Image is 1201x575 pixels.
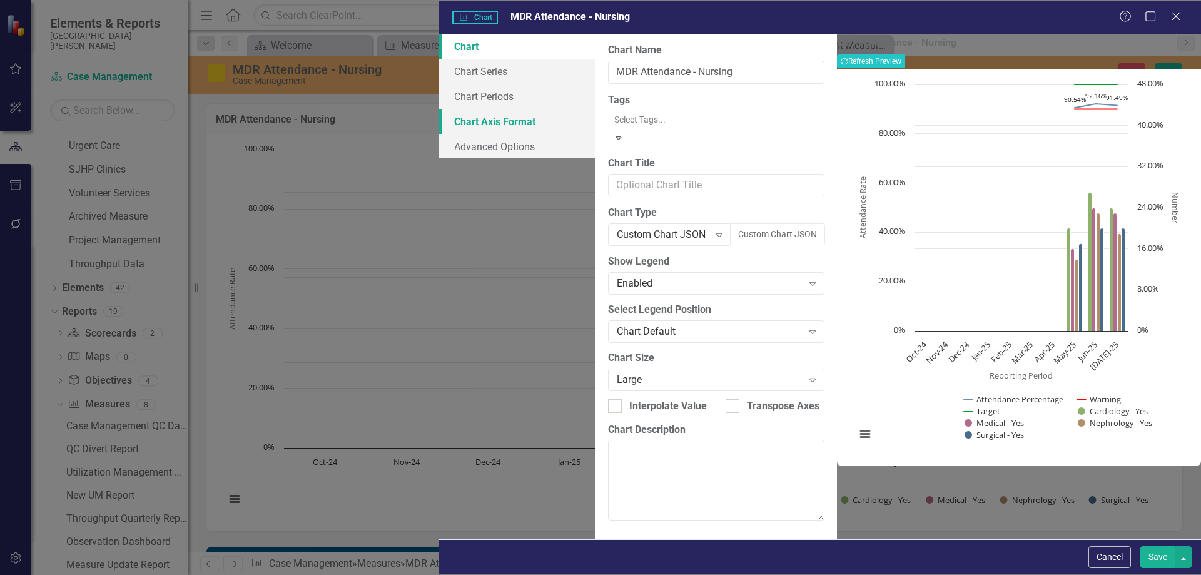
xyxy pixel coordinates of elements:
[439,134,595,159] a: Advanced Options
[1140,546,1175,568] button: Save
[1137,283,1159,294] text: 8.00%
[925,228,1125,331] g: Surgical - Yes, series 7 of 7. Bar series with 10 bars. Y axis, Number.
[1051,339,1078,366] text: May-25
[608,351,824,365] label: Chart Size
[1088,192,1092,331] path: Jun-25, 27. Cardiology - Yes.
[1137,78,1163,89] text: 48.00%
[439,34,595,59] a: Chart
[617,277,803,291] div: Enabled
[925,208,1117,331] g: Medical - Yes, series 5 of 7. Bar series with 10 bars. Y axis, Number.
[1077,394,1122,405] button: Show Warning
[1088,546,1131,568] button: Cancel
[1137,119,1163,130] text: 40.00%
[1071,248,1075,331] path: May-25, 16. Medical - Yes.
[1106,93,1128,102] text: 91.49%
[1118,233,1122,331] path: Jul-25, 19. Nephrology - Yes.
[965,429,1025,440] button: Show Surgical - Yes
[1137,201,1163,212] text: 24.00%
[990,369,1053,380] text: Reporting Period
[856,425,874,443] button: View chart menu, Chart
[837,37,1201,48] h3: MDR Attendance - Nursing
[1078,417,1153,429] button: Show Nephrology - Yes
[1137,242,1163,253] text: 16.00%
[903,338,929,364] text: Oct-24
[608,43,824,58] label: Chart Name
[608,423,824,437] label: Chart Description
[608,93,824,108] label: Tags
[439,109,595,134] a: Chart Axis Format
[988,339,1014,365] text: Feb-25
[608,156,824,171] label: Chart Title
[617,372,803,387] div: Large
[837,54,905,68] button: Refresh Preview
[879,275,905,286] text: 20.00%
[1170,192,1181,224] text: Number
[1031,339,1057,364] text: Apr-25
[617,228,709,242] div: Custom Chart JSON
[608,174,824,197] input: Optional Chart Title
[1113,213,1117,331] path: Jul-25, 23. Medical - Yes.
[439,59,595,84] a: Chart Series
[730,223,825,245] button: Custom Chart JSON
[1092,208,1096,331] path: Jun-25, 24. Medical - Yes.
[849,78,1188,454] div: Chart. Highcharts interactive chart.
[747,399,819,414] div: Transpose Axes
[849,78,1188,454] svg: Interactive chart
[894,324,905,335] text: 0%
[1009,339,1035,365] text: Mar-25
[968,339,993,364] text: Jan-25
[439,84,595,109] a: Chart Periods
[946,338,972,365] text: Dec-24
[608,303,824,317] label: Select Legend Position
[1097,213,1100,331] path: Jun-25, 23. Nephrology - Yes.
[965,417,1025,429] button: Show Medical - Yes
[874,78,905,89] text: 100.00%
[1075,259,1079,331] path: May-25, 14. Nephrology - Yes.
[923,338,950,365] text: Nov-24
[879,225,905,237] text: 40.00%
[964,394,1063,405] button: Show Attendance Percentage
[629,399,712,414] div: Interpolate Values
[1079,243,1083,331] path: May-25, 17. Surgical - Yes.
[1122,228,1125,331] path: Jul-25, 20. Surgical - Yes.
[1100,228,1104,331] path: Jun-25, 20. Surgical - Yes.
[1088,339,1121,372] text: [DATE]-25
[510,11,630,23] span: MDR Attendance - Nursing
[608,255,824,269] label: Show Legend
[857,176,868,238] text: Attendance Rate
[1137,160,1163,171] text: 32.00%
[879,176,905,188] text: 60.00%
[617,325,803,339] div: Chart Default
[879,127,905,138] text: 80.00%
[1064,95,1086,104] text: 90.54%
[608,206,824,220] label: Chart Type
[1078,405,1149,417] button: Show Cardiology - Yes
[1074,339,1099,364] text: Jun-25
[1085,91,1107,100] text: 92.16%
[925,82,1119,87] g: Target, series 3 of 7. Line with 10 data points. Y axis, Attendance Rate.
[452,11,498,24] span: Chart
[1137,324,1148,335] text: 0%
[1110,208,1113,331] path: Jul-25, 24. Cardiology - Yes.
[1067,228,1071,331] path: May-25, 20. Cardiology - Yes.
[964,405,1001,417] button: Show Target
